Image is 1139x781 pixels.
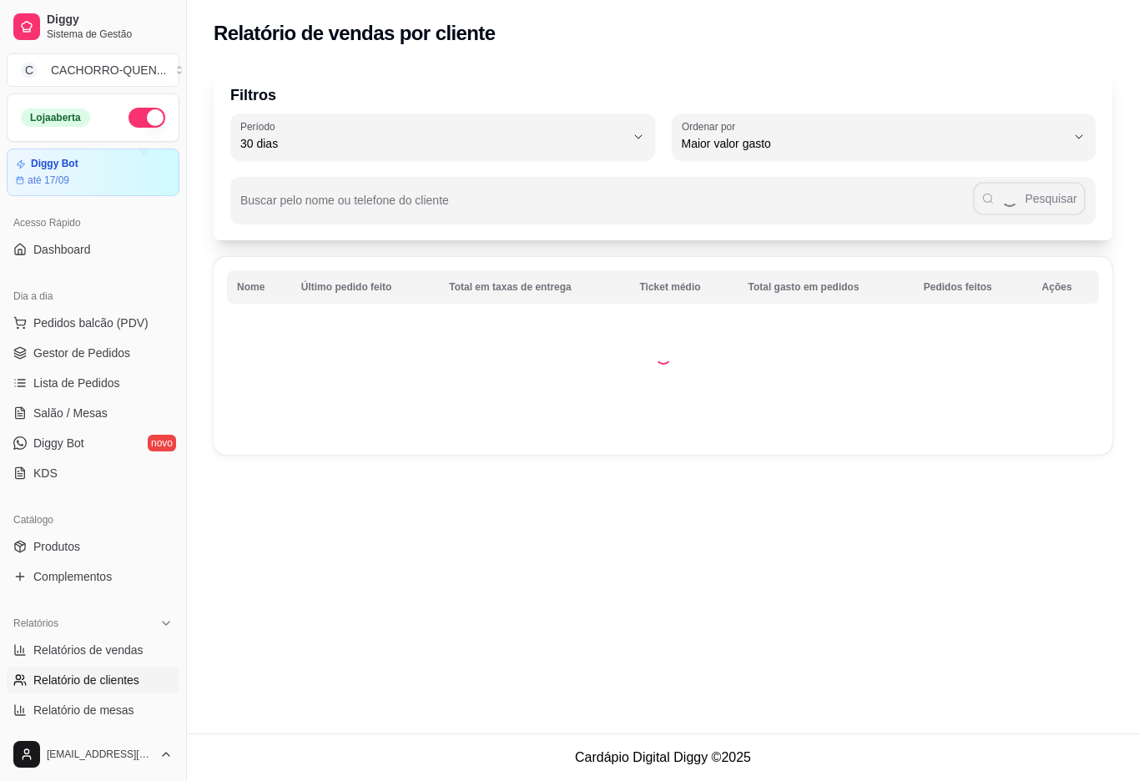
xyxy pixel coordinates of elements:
[240,119,280,134] label: Período
[33,405,108,421] span: Salão / Mesas
[33,538,80,555] span: Produtos
[655,348,672,365] div: Loading
[47,28,173,41] span: Sistema de Gestão
[187,733,1139,781] footer: Cardápio Digital Diggy © 2025
[7,310,179,336] button: Pedidos balcão (PDV)
[214,20,496,47] h2: Relatório de vendas por cliente
[129,108,165,128] button: Alterar Status
[7,667,179,693] a: Relatório de clientes
[7,7,179,47] a: DiggySistema de Gestão
[21,108,90,127] div: Loja aberta
[682,135,1066,152] span: Maior valor gasto
[7,430,179,456] a: Diggy Botnovo
[230,113,655,160] button: Período30 dias
[240,199,973,215] input: Buscar pelo nome ou telefone do cliente
[7,53,179,87] button: Select a team
[21,62,38,78] span: C
[33,568,112,585] span: Complementos
[33,435,84,451] span: Diggy Bot
[33,315,149,331] span: Pedidos balcão (PDV)
[7,533,179,560] a: Produtos
[47,748,153,761] span: [EMAIL_ADDRESS][DOMAIN_NAME]
[31,158,78,170] article: Diggy Bot
[7,209,179,236] div: Acesso Rápido
[7,697,179,723] a: Relatório de mesas
[240,135,625,152] span: 30 dias
[13,617,58,630] span: Relatórios
[7,236,179,263] a: Dashboard
[7,400,179,426] a: Salão / Mesas
[7,149,179,196] a: Diggy Botaté 17/09
[33,241,91,258] span: Dashboard
[7,734,179,774] button: [EMAIL_ADDRESS][DOMAIN_NAME]
[672,113,1096,160] button: Ordenar porMaior valor gasto
[33,642,144,658] span: Relatórios de vendas
[7,637,179,663] a: Relatórios de vendas
[33,345,130,361] span: Gestor de Pedidos
[47,13,173,28] span: Diggy
[682,119,741,134] label: Ordenar por
[7,563,179,590] a: Complementos
[33,465,58,481] span: KDS
[33,672,139,688] span: Relatório de clientes
[7,460,179,486] a: KDS
[7,283,179,310] div: Dia a dia
[7,370,179,396] a: Lista de Pedidos
[51,62,166,78] div: CACHORRO-QUEN ...
[7,727,179,753] a: Relatório de fidelidadenovo
[230,83,1096,107] p: Filtros
[7,340,179,366] a: Gestor de Pedidos
[7,506,179,533] div: Catálogo
[28,174,69,187] article: até 17/09
[33,702,134,718] span: Relatório de mesas
[33,375,120,391] span: Lista de Pedidos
